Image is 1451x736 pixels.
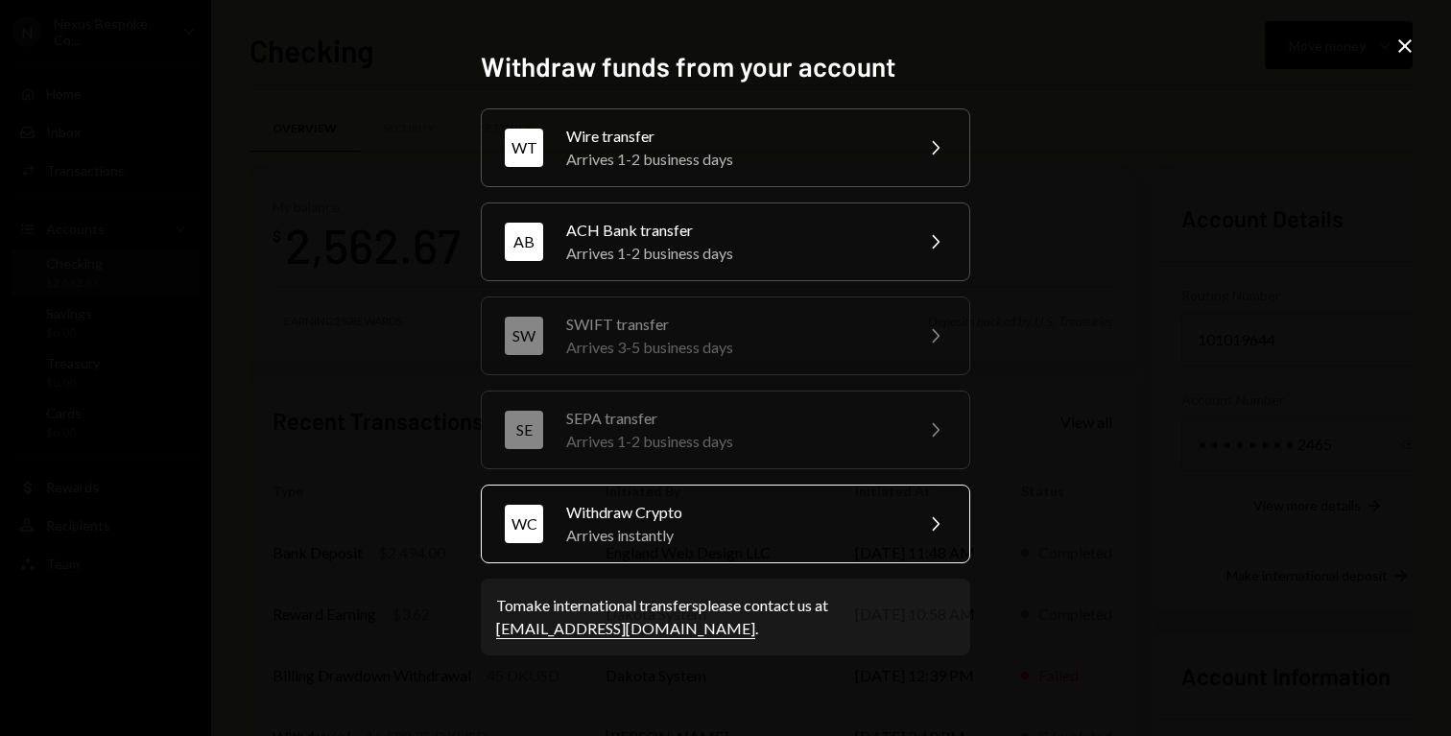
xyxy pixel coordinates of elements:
[481,108,970,187] button: WTWire transferArrives 1-2 business days
[566,242,900,265] div: Arrives 1-2 business days
[566,336,900,359] div: Arrives 3-5 business days
[505,129,543,167] div: WT
[566,125,900,148] div: Wire transfer
[481,485,970,563] button: WCWithdraw CryptoArrives instantly
[481,202,970,281] button: ABACH Bank transferArrives 1-2 business days
[496,594,955,640] div: To make international transfers please contact us at .
[505,223,543,261] div: AB
[481,48,970,85] h2: Withdraw funds from your account
[481,297,970,375] button: SWSWIFT transferArrives 3-5 business days
[566,148,900,171] div: Arrives 1-2 business days
[496,619,755,639] a: [EMAIL_ADDRESS][DOMAIN_NAME]
[505,317,543,355] div: SW
[566,501,900,524] div: Withdraw Crypto
[566,313,900,336] div: SWIFT transfer
[505,505,543,543] div: WC
[566,524,900,547] div: Arrives instantly
[566,219,900,242] div: ACH Bank transfer
[481,391,970,469] button: SESEPA transferArrives 1-2 business days
[566,407,900,430] div: SEPA transfer
[566,430,900,453] div: Arrives 1-2 business days
[505,411,543,449] div: SE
